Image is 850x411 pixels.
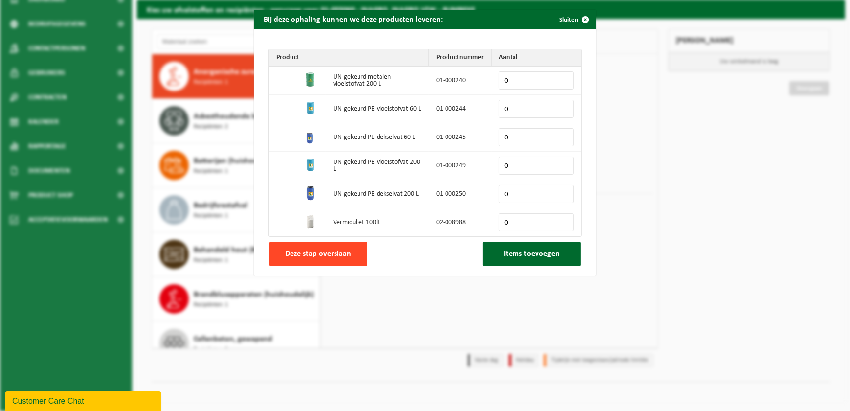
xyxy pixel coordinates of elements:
img: 01-000250 [303,185,318,201]
h2: Bij deze ophaling kunnen we deze producten leveren: [254,10,452,28]
img: 01-000245 [303,129,318,144]
td: 01-000240 [429,67,492,95]
span: Items toevoegen [504,250,559,258]
td: 01-000249 [429,152,492,180]
img: 01-000240 [303,72,318,88]
span: Deze stap overslaan [286,250,352,258]
td: Vermiculiet 100lt [326,208,429,236]
td: 01-000245 [429,123,492,152]
button: Deze stap overslaan [269,242,367,266]
img: 02-008988 [303,214,318,229]
td: UN-gekeurd PE-dekselvat 60 L [326,123,429,152]
iframe: chat widget [5,389,163,411]
img: 01-000249 [303,157,318,173]
td: UN-gekeurd metalen-vloeistofvat 200 L [326,67,429,95]
td: 01-000244 [429,95,492,123]
button: Items toevoegen [483,242,581,266]
th: Productnummer [429,49,492,67]
td: UN-gekeurd PE-vloeistofvat 60 L [326,95,429,123]
th: Product [269,49,429,67]
img: 01-000244 [303,100,318,116]
td: 02-008988 [429,208,492,236]
td: UN-gekeurd PE-dekselvat 200 L [326,180,429,208]
td: UN-gekeurd PE-vloeistofvat 200 L [326,152,429,180]
th: Aantal [492,49,581,67]
td: 01-000250 [429,180,492,208]
button: Sluiten [552,10,595,29]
